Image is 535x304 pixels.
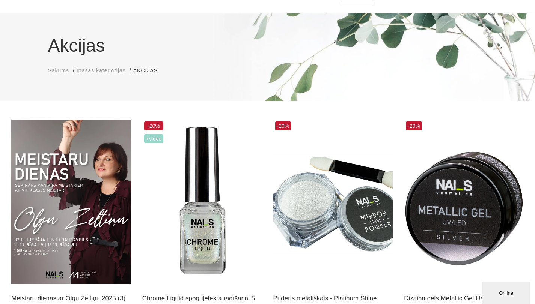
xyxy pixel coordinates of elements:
[48,67,69,73] span: Sākums
[133,67,165,75] li: Akcijas
[275,121,291,130] span: -20%
[406,121,422,130] span: -20%
[404,120,524,284] img: Metallic Gel UV/LED ir intensīvi pigmentets metala dizaina gēls, kas palīdz radīt reljefu zīmējum...
[77,67,126,75] a: Īpašās kategorijas
[48,32,487,59] h1: Akcijas
[144,134,164,143] span: +Video
[142,120,262,284] img: Dizaina produkts spilgtā spoguļa efekta radīšanai.LIETOŠANA: Pirms lietošanas nepieciešams sakrat...
[11,120,131,284] img: ✨ Meistaru dienas ar Olgu Zeltiņu 2025 ✨ RUDENS / Seminārs manikīra meistariem Liepāja – 7. okt.,...
[482,280,531,304] iframe: chat widget
[273,120,393,284] img: Augstas kvalitātes, metāliskā spoguļefekta dizaina pūderis lieliskam spīdumam. Šobrīd aktuāls spi...
[11,293,131,303] a: Meistaru dienas ar Olgu Zeltiņu 2025 (3)
[144,121,164,130] span: -20%
[48,67,69,75] a: Sākums
[77,67,126,73] span: Īpašās kategorijas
